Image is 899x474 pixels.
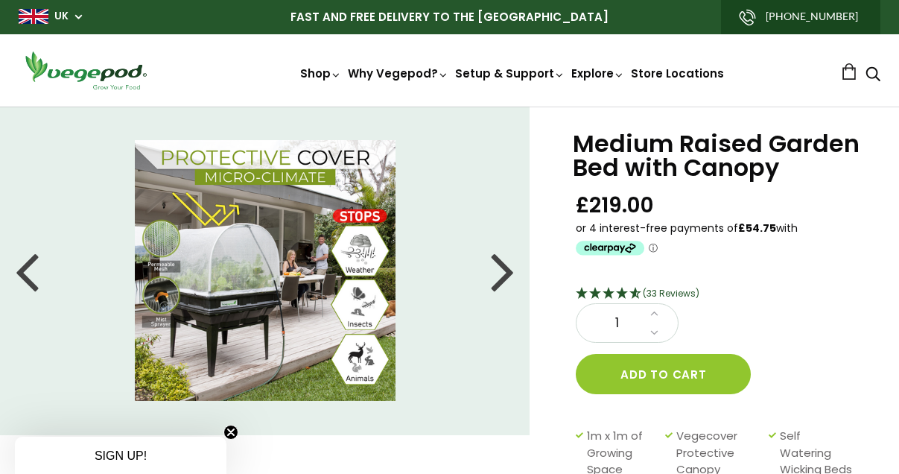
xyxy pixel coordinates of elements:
span: 1 [591,314,642,333]
span: SIGN UP! [95,449,147,462]
a: Shop [300,66,342,81]
h1: Medium Raised Garden Bed with Canopy [573,132,862,180]
img: Medium Raised Garden Bed with Canopy [135,140,396,401]
a: Store Locations [631,66,724,81]
a: Search [865,68,880,83]
span: £219.00 [576,192,654,219]
a: Setup & Support [455,66,565,81]
div: SIGN UP!Close teaser [15,437,226,474]
button: Close teaser [223,425,238,440]
a: Explore [571,66,625,81]
a: Why Vegepod? [348,66,449,81]
button: Add to cart [576,354,751,394]
img: gb_large.png [19,9,48,24]
a: UK [54,9,69,24]
a: Increase quantity by 1 [646,304,663,323]
div: 4.67 Stars - 33 Reviews [576,285,862,304]
a: Decrease quantity by 1 [646,323,663,343]
span: (33 Reviews) [643,287,699,300]
img: Vegepod [19,49,153,92]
